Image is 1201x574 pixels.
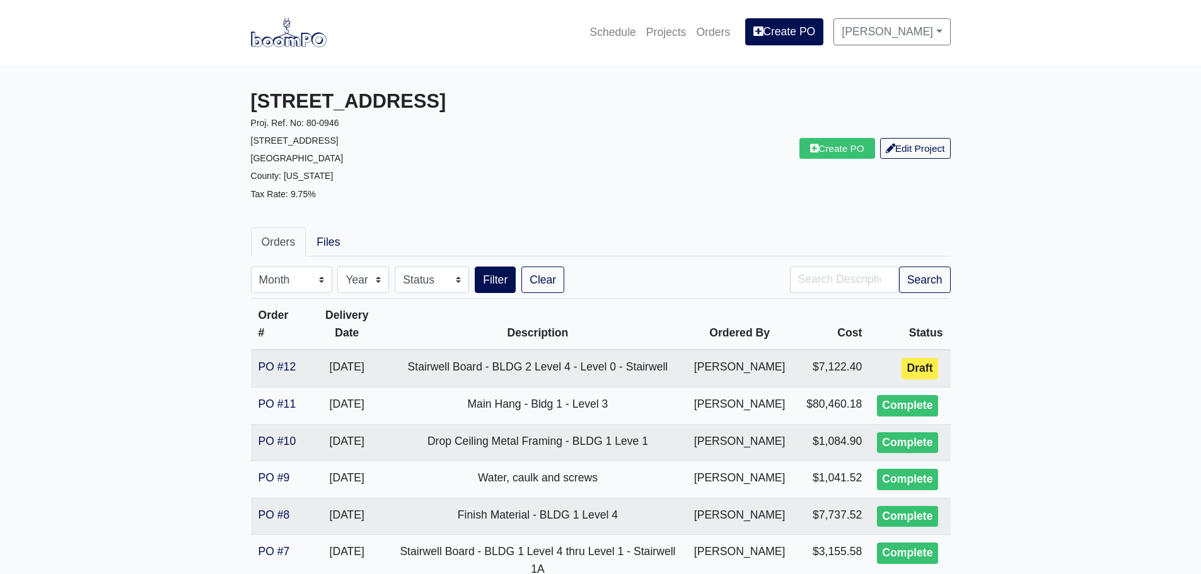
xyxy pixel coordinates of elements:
[691,18,735,46] a: Orders
[869,299,950,350] th: Status
[258,545,290,558] a: PO #7
[305,299,389,350] th: Delivery Date
[258,398,296,410] a: PO #11
[251,135,339,146] small: [STREET_ADDRESS]
[306,227,351,256] a: Files
[475,267,516,293] button: Filter
[877,469,937,490] div: Complete
[792,350,869,387] td: $7,122.40
[251,189,316,199] small: Tax Rate: 9.75%
[745,18,823,45] a: Create PO
[899,267,951,293] button: Search
[251,171,334,181] small: County: [US_STATE]
[305,424,389,461] td: [DATE]
[389,424,687,461] td: Drop Ceiling Metal Framing - BLDG 1 Leve 1
[792,424,869,461] td: $1,084.90
[251,227,306,256] a: Orders
[251,153,344,163] small: [GEOGRAPHIC_DATA]
[305,498,389,535] td: [DATE]
[687,350,793,387] td: [PERSON_NAME]
[792,461,869,498] td: $1,041.52
[687,498,793,535] td: [PERSON_NAME]
[833,18,950,45] a: [PERSON_NAME]
[877,395,937,416] div: Complete
[389,498,687,535] td: Finish Material - BLDG 1 Level 4
[877,506,937,527] div: Complete
[641,18,692,46] a: Projects
[389,350,687,387] td: Stairwell Board - BLDG 2 Level 4 - Level 0 - Stairwell
[305,387,389,424] td: [DATE]
[389,299,687,350] th: Description
[584,18,641,46] a: Schedule
[792,299,869,350] th: Cost
[792,387,869,424] td: $80,460.18
[251,90,591,113] h3: [STREET_ADDRESS]
[880,138,951,159] a: Edit Project
[790,267,899,293] input: Search
[258,435,296,447] a: PO #10
[687,461,793,498] td: [PERSON_NAME]
[687,424,793,461] td: [PERSON_NAME]
[305,350,389,387] td: [DATE]
[251,299,305,350] th: Order #
[258,360,296,373] a: PO #12
[877,432,937,454] div: Complete
[251,18,327,47] img: boomPO
[258,471,290,484] a: PO #9
[799,138,875,159] a: Create PO
[305,461,389,498] td: [DATE]
[877,542,937,564] div: Complete
[902,358,937,379] div: Draft
[258,508,290,521] a: PO #8
[389,387,687,424] td: Main Hang - Bldg 1 - Level 3
[792,498,869,535] td: $7,737.52
[687,299,793,350] th: Ordered By
[389,461,687,498] td: Water, caulk and screws
[521,267,564,293] a: Clear
[251,118,339,128] small: Proj. Ref. No: 80-0946
[687,387,793,424] td: [PERSON_NAME]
